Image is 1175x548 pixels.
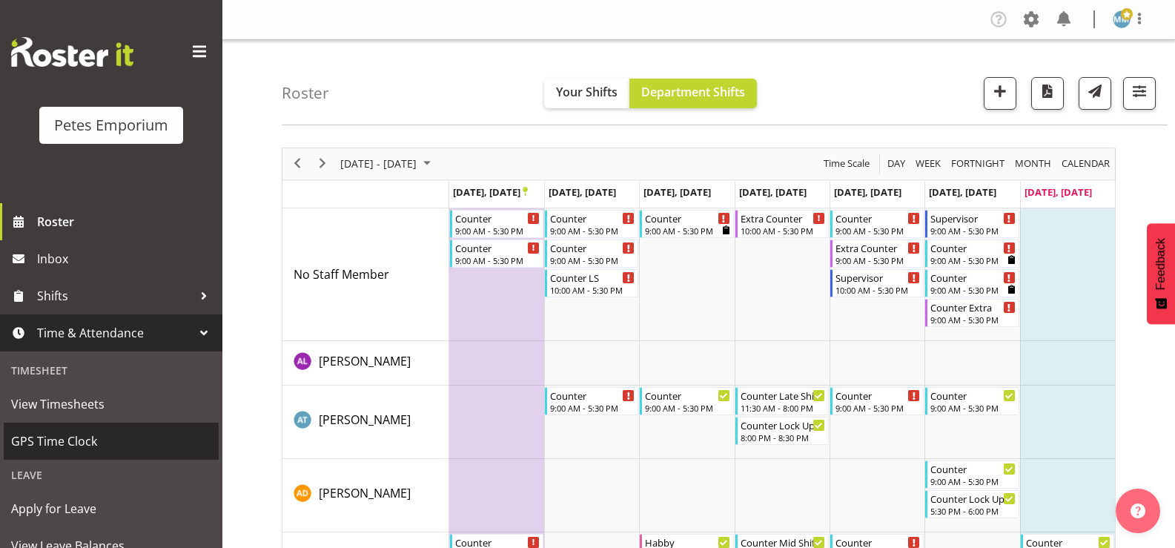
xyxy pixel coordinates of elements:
[835,254,920,266] div: 9:00 AM - 5:30 PM
[741,402,825,414] div: 11:30 AM - 8:00 PM
[1079,77,1111,110] button: Send a list of all shifts for the selected filtered period to all rostered employees.
[735,210,829,238] div: No Staff Member"s event - Extra Counter Begin From Thursday, September 25, 2025 at 10:00:00 AM GM...
[830,269,924,297] div: No Staff Member"s event - Supervisor Begin From Friday, September 26, 2025 at 10:00:00 AM GMT+12:...
[640,387,733,415] div: Alex-Micheal Taniwha"s event - Counter Begin From Wednesday, September 24, 2025 at 9:00:00 AM GMT...
[925,210,1019,238] div: No Staff Member"s event - Supervisor Begin From Saturday, September 27, 2025 at 9:00:00 AM GMT+12...
[930,300,1015,314] div: Counter Extra
[37,322,193,344] span: Time & Attendance
[629,79,757,108] button: Department Shifts
[930,211,1015,225] div: Supervisor
[319,484,411,502] a: [PERSON_NAME]
[1147,223,1175,324] button: Feedback - Show survey
[339,154,418,173] span: [DATE] - [DATE]
[11,393,211,415] span: View Timesheets
[11,498,211,520] span: Apply for Leave
[282,85,329,102] h4: Roster
[835,270,920,285] div: Supervisor
[741,417,825,432] div: Counter Lock Up
[735,417,829,445] div: Alex-Micheal Taniwha"s event - Counter Lock Up Begin From Thursday, September 25, 2025 at 8:00:00...
[545,240,638,268] div: No Staff Member"s event - Counter Begin From Tuesday, September 23, 2025 at 9:00:00 AM GMT+12:00 ...
[913,154,944,173] button: Timeline Week
[830,240,924,268] div: No Staff Member"s event - Extra Counter Begin From Friday, September 26, 2025 at 9:00:00 AM GMT+1...
[450,210,543,238] div: No Staff Member"s event - Counter Begin From Monday, September 22, 2025 at 9:00:00 AM GMT+12:00 E...
[949,154,1007,173] button: Fortnight
[37,285,193,307] span: Shifts
[1031,77,1064,110] button: Download a PDF of the roster according to the set date range.
[930,240,1015,255] div: Counter
[645,211,729,225] div: Counter
[835,240,920,255] div: Extra Counter
[37,211,215,233] span: Roster
[319,352,411,370] a: [PERSON_NAME]
[929,185,996,199] span: [DATE], [DATE]
[4,460,219,490] div: Leave
[1060,154,1111,173] span: calendar
[556,84,618,100] span: Your Shifts
[338,154,437,173] button: September 2025
[450,240,543,268] div: No Staff Member"s event - Counter Begin From Monday, September 22, 2025 at 9:00:00 AM GMT+12:00 E...
[335,148,440,179] div: September 22 - 28, 2025
[886,154,907,173] span: Day
[930,461,1015,476] div: Counter
[835,388,920,403] div: Counter
[930,402,1015,414] div: 9:00 AM - 5:30 PM
[1025,185,1092,199] span: [DATE], [DATE]
[930,475,1015,487] div: 9:00 AM - 5:30 PM
[1131,504,1145,518] img: help-xxl-2.png
[741,211,825,225] div: Extra Counter
[930,491,1015,506] div: Counter Lock Up
[1013,154,1053,173] span: Month
[550,388,635,403] div: Counter
[282,208,449,341] td: No Staff Member resource
[310,148,335,179] div: next period
[925,387,1019,415] div: Alex-Micheal Taniwha"s event - Counter Begin From Saturday, September 27, 2025 at 9:00:00 AM GMT+...
[984,77,1016,110] button: Add a new shift
[37,248,215,270] span: Inbox
[821,154,873,173] button: Time Scale
[641,84,745,100] span: Department Shifts
[455,211,540,225] div: Counter
[54,114,168,136] div: Petes Emporium
[835,211,920,225] div: Counter
[550,402,635,414] div: 9:00 AM - 5:30 PM
[550,254,635,266] div: 9:00 AM - 5:30 PM
[914,154,942,173] span: Week
[455,254,540,266] div: 9:00 AM - 5:30 PM
[4,423,219,460] a: GPS Time Clock
[285,148,310,179] div: previous period
[545,387,638,415] div: Alex-Micheal Taniwha"s event - Counter Begin From Tuesday, September 23, 2025 at 9:00:00 AM GMT+1...
[455,225,540,237] div: 9:00 AM - 5:30 PM
[835,402,920,414] div: 9:00 AM - 5:30 PM
[319,411,411,429] a: [PERSON_NAME]
[544,79,629,108] button: Your Shifts
[930,270,1015,285] div: Counter
[735,387,829,415] div: Alex-Micheal Taniwha"s event - Counter Late Shift Begin From Thursday, September 25, 2025 at 11:3...
[550,270,635,285] div: Counter LS
[930,505,1015,517] div: 5:30 PM - 6:00 PM
[550,211,635,225] div: Counter
[294,265,389,283] a: No Staff Member
[835,225,920,237] div: 9:00 AM - 5:30 PM
[741,388,825,403] div: Counter Late Shift
[550,284,635,296] div: 10:00 AM - 5:30 PM
[455,240,540,255] div: Counter
[930,284,1015,296] div: 9:00 AM - 5:30 PM
[550,240,635,255] div: Counter
[1059,154,1113,173] button: Month
[739,185,807,199] span: [DATE], [DATE]
[925,460,1019,489] div: Amelia Denz"s event - Counter Begin From Saturday, September 27, 2025 at 9:00:00 AM GMT+12:00 End...
[1154,238,1168,290] span: Feedback
[550,225,635,237] div: 9:00 AM - 5:30 PM
[11,430,211,452] span: GPS Time Clock
[319,353,411,369] span: [PERSON_NAME]
[282,386,449,459] td: Alex-Micheal Taniwha resource
[835,284,920,296] div: 10:00 AM - 5:30 PM
[643,185,711,199] span: [DATE], [DATE]
[282,459,449,532] td: Amelia Denz resource
[925,490,1019,518] div: Amelia Denz"s event - Counter Lock Up Begin From Saturday, September 27, 2025 at 5:30:00 PM GMT+1...
[313,154,333,173] button: Next
[834,185,901,199] span: [DATE], [DATE]
[741,432,825,443] div: 8:00 PM - 8:30 PM
[645,388,729,403] div: Counter
[925,299,1019,327] div: No Staff Member"s event - Counter Extra Begin From Saturday, September 27, 2025 at 9:00:00 AM GMT...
